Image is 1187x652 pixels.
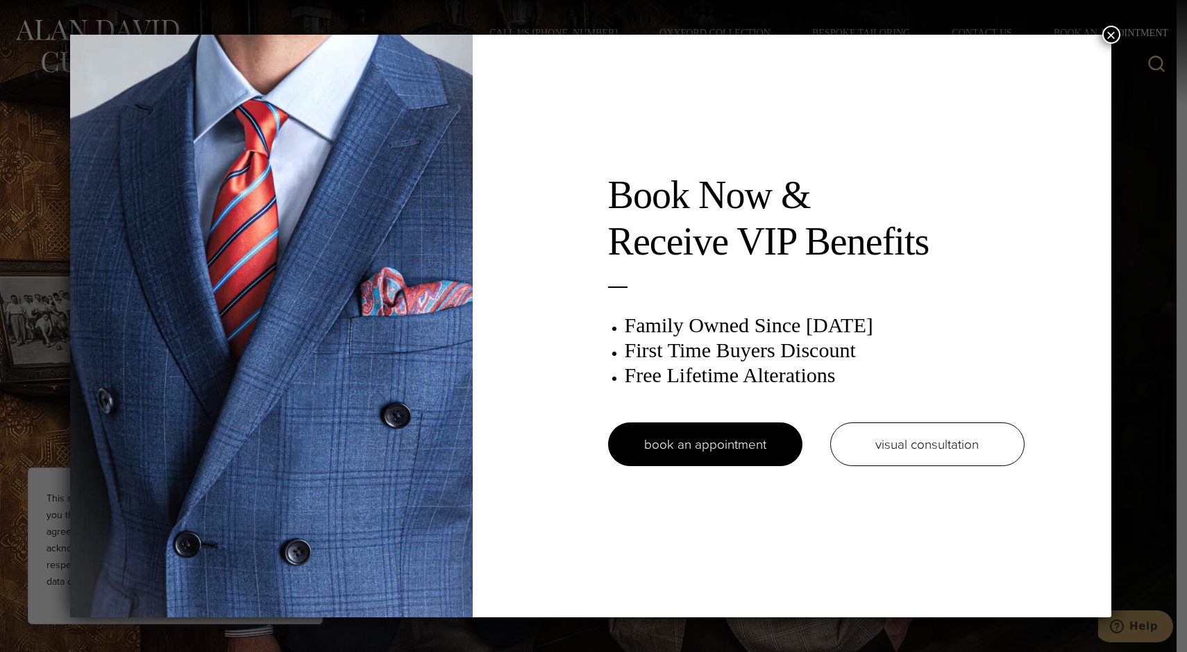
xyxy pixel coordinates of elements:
[608,422,802,466] a: book an appointment
[625,363,1025,388] h3: Free Lifetime Alterations
[625,313,1025,338] h3: Family Owned Since [DATE]
[1102,26,1120,44] button: Close
[608,172,1025,265] h2: Book Now & Receive VIP Benefits
[830,422,1025,466] a: visual consultation
[31,10,60,22] span: Help
[625,338,1025,363] h3: First Time Buyers Discount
